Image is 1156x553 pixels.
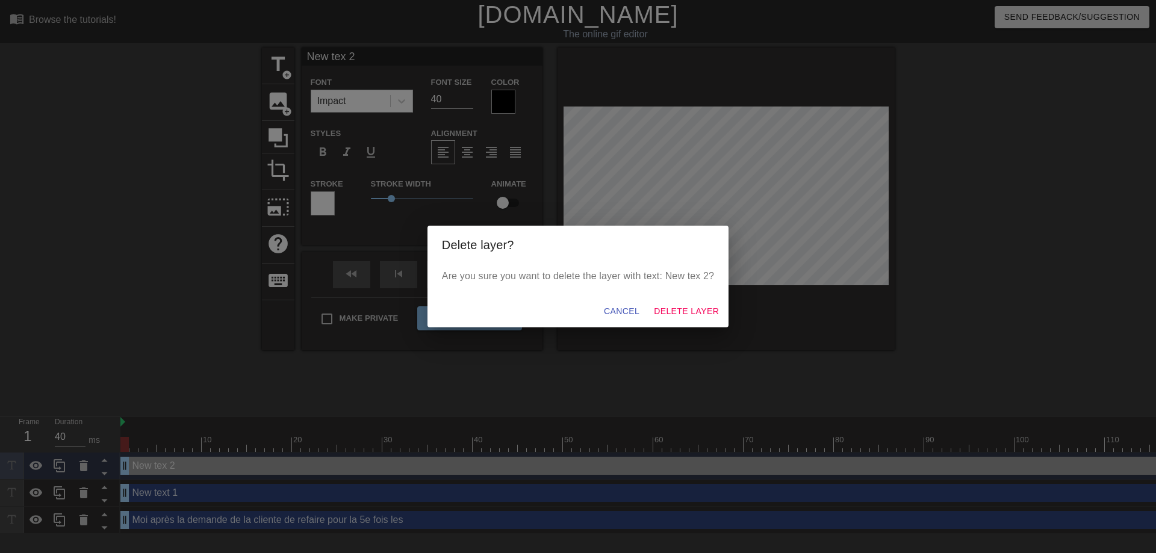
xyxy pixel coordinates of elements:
h2: Delete layer? [442,235,714,255]
button: Delete Layer [649,300,724,323]
span: Cancel [604,304,639,319]
button: Cancel [599,300,644,323]
p: Are you sure you want to delete the layer with text: New tex 2? [442,269,714,283]
span: Delete Layer [654,304,719,319]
